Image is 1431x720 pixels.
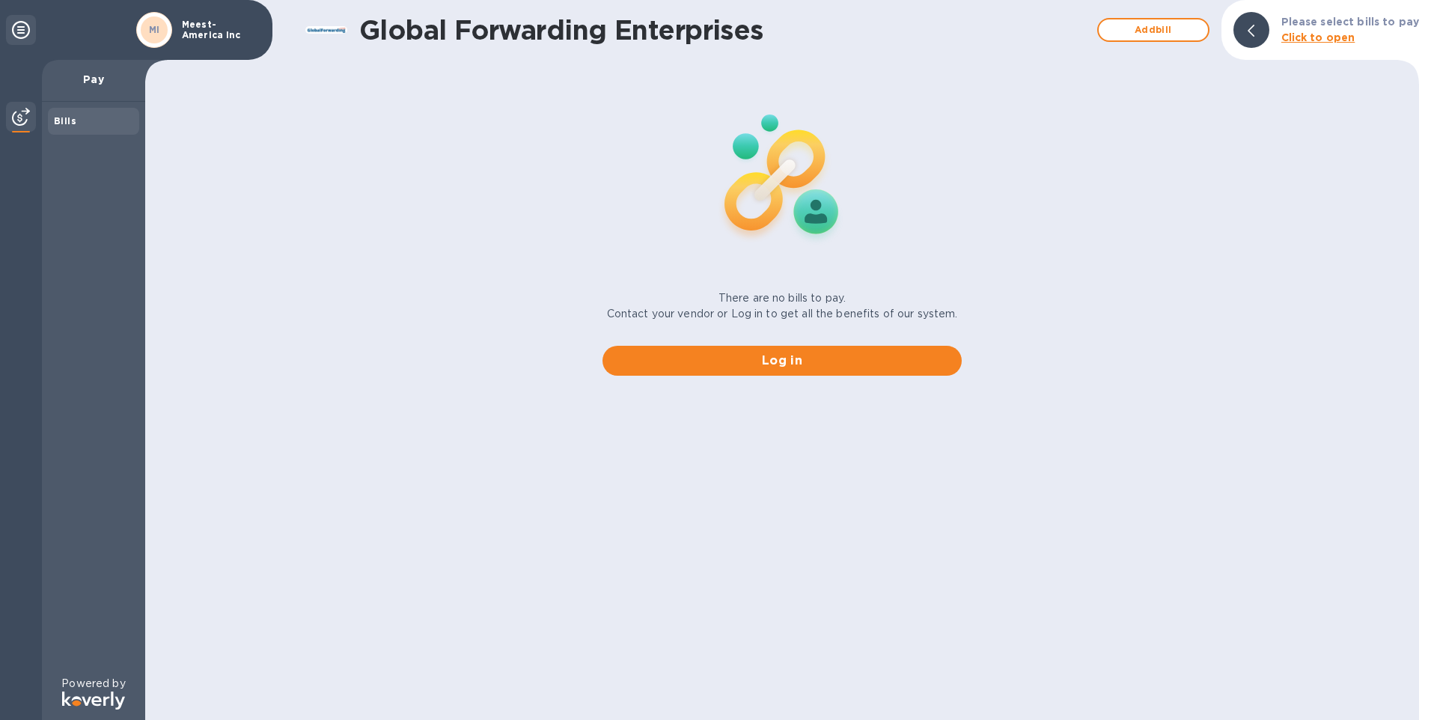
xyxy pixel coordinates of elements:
b: MI [149,24,160,35]
h1: Global Forwarding Enterprises [359,14,1090,46]
button: Log in [602,346,962,376]
button: Addbill [1097,18,1209,42]
img: Logo [62,692,125,710]
b: Bills [54,115,76,126]
p: Powered by [61,676,125,692]
b: Please select bills to pay [1281,16,1419,28]
b: Click to open [1281,31,1355,43]
p: There are no bills to pay. Contact your vendor or Log in to get all the benefits of our system. [607,290,958,322]
p: Pay [54,72,133,87]
span: Add bill [1111,21,1196,39]
p: Meest-America Inc [182,19,257,40]
span: Log in [614,352,950,370]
